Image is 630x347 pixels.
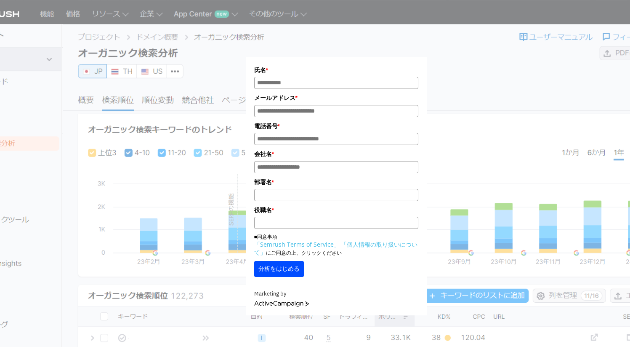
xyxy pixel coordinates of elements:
div: Marketing by [254,290,418,299]
label: 部署名 [254,178,418,187]
label: メールアドレス [254,93,418,102]
a: 「個人情報の取り扱いについて」 [254,240,417,256]
label: 電話番号 [254,121,418,131]
button: 分析をはじめる [254,261,304,277]
a: 「Semrush Terms of Service」 [254,240,340,248]
p: ■同意事項 にご同意の上、クリックください [254,233,418,257]
label: 氏名 [254,65,418,75]
label: 会社名 [254,149,418,159]
label: 役職名 [254,205,418,215]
